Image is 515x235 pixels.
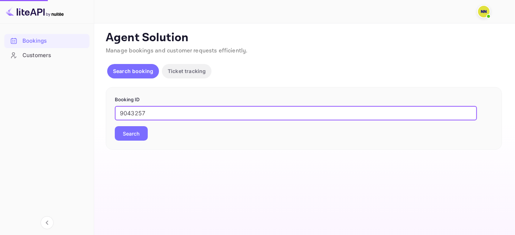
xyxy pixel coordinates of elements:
[41,216,54,229] button: Collapse navigation
[115,126,148,141] button: Search
[4,48,89,63] div: Customers
[4,34,89,47] a: Bookings
[22,51,86,60] div: Customers
[113,67,153,75] p: Search booking
[106,47,248,55] span: Manage bookings and customer requests efficiently.
[478,6,490,17] img: N/A N/A
[106,31,502,45] p: Agent Solution
[22,37,86,45] div: Bookings
[4,34,89,48] div: Bookings
[115,96,493,103] p: Booking ID
[115,106,477,120] input: Enter Booking ID (e.g., 63782194)
[6,6,64,17] img: LiteAPI logo
[168,67,206,75] p: Ticket tracking
[4,48,89,62] a: Customers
